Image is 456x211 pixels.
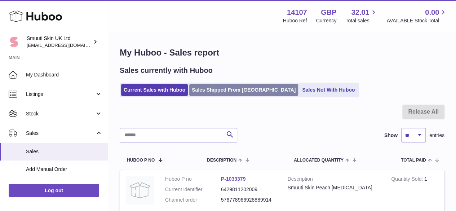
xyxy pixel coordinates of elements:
span: ALLOCATED Quantity [294,158,344,163]
strong: 14107 [287,8,307,17]
dt: Huboo P no [165,176,221,183]
strong: GBP [321,8,336,17]
img: no-photo.jpg [125,176,154,205]
dt: Channel order [165,197,221,203]
a: P-1033379 [221,176,246,182]
div: Smuuti Skin Peach [MEDICAL_DATA] [288,184,381,191]
strong: Description [288,176,381,184]
span: Description [207,158,236,163]
span: Total sales [345,17,377,24]
a: Current Sales with Huboo [121,84,188,96]
span: Sales [26,130,95,137]
span: Total paid [401,158,426,163]
div: Huboo Ref [283,17,307,24]
span: [EMAIL_ADDRESS][DOMAIN_NAME] [27,42,106,48]
a: 0.00 AVAILABLE Stock Total [386,8,447,24]
span: Stock [26,110,95,117]
a: Log out [9,184,99,197]
span: entries [429,132,444,139]
dt: Current identifier [165,186,221,193]
strong: Quantity Sold [391,176,424,184]
span: 0.00 [425,8,439,17]
span: 32.01 [351,8,369,17]
h2: Sales currently with Huboo [120,66,213,75]
span: AVAILABLE Stock Total [386,17,447,24]
span: Listings [26,91,95,98]
span: Huboo P no [127,158,155,163]
dd: 6429811202009 [221,186,277,193]
a: 32.01 Total sales [345,8,377,24]
div: Currency [316,17,337,24]
a: Sales Not With Huboo [300,84,357,96]
a: Sales Shipped From [GEOGRAPHIC_DATA] [189,84,298,96]
img: internalAdmin-14107@internal.huboo.com [9,36,19,47]
span: Sales [26,148,102,155]
span: Add Manual Order [26,166,102,173]
label: Show [384,132,398,139]
dd: 576778966928889914 [221,197,277,203]
h1: My Huboo - Sales report [120,47,444,58]
span: My Dashboard [26,71,102,78]
div: Smuuti Skin UK Ltd [27,35,92,49]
